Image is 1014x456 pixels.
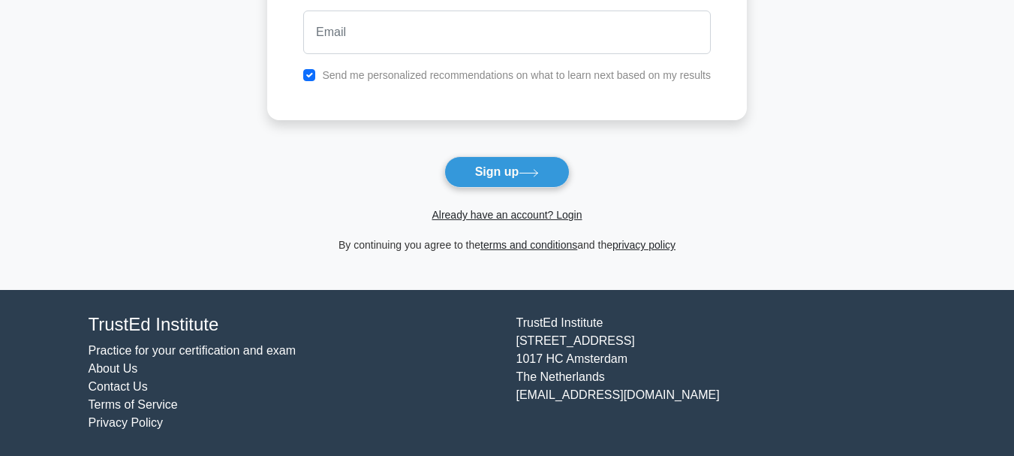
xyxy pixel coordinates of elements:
a: Practice for your certification and exam [89,344,296,357]
a: Privacy Policy [89,416,164,429]
div: By continuing you agree to the and the [258,236,756,254]
a: Terms of Service [89,398,178,411]
a: terms and conditions [480,239,577,251]
a: privacy policy [612,239,675,251]
label: Send me personalized recommendations on what to learn next based on my results [322,69,711,81]
a: About Us [89,362,138,375]
button: Sign up [444,156,570,188]
a: Contact Us [89,380,148,393]
input: Email [303,11,711,54]
div: TrustEd Institute [STREET_ADDRESS] 1017 HC Amsterdam The Netherlands [EMAIL_ADDRESS][DOMAIN_NAME] [507,314,935,432]
h4: TrustEd Institute [89,314,498,336]
a: Already have an account? Login [432,209,582,221]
